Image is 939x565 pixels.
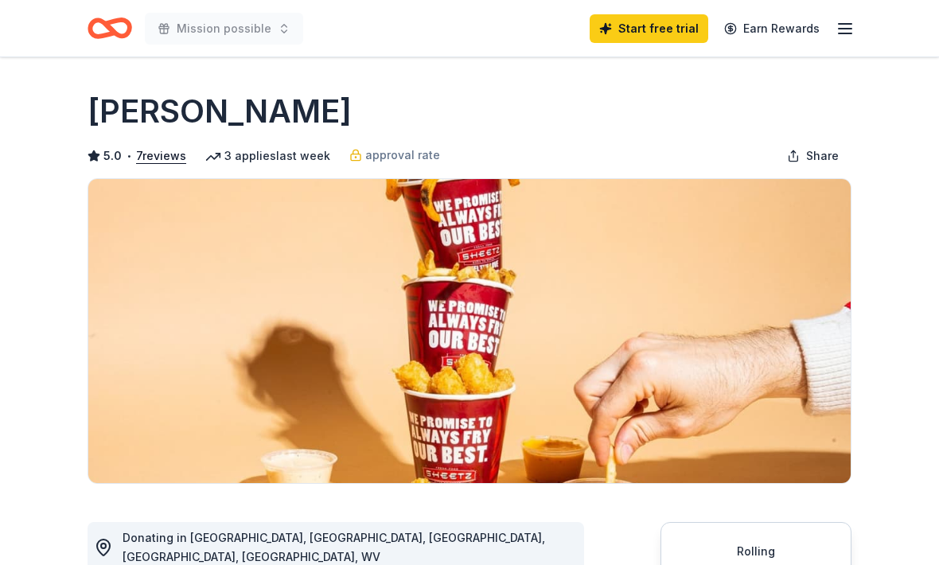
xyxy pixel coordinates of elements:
div: 3 applies last week [205,146,330,166]
a: Start free trial [590,14,708,43]
button: Mission possible [145,13,303,45]
h1: [PERSON_NAME] [88,89,352,134]
button: 7reviews [136,146,186,166]
span: 5.0 [103,146,122,166]
span: • [127,150,132,162]
a: approval rate [349,146,440,165]
img: Image for Sheetz [88,179,851,483]
span: Donating in [GEOGRAPHIC_DATA], [GEOGRAPHIC_DATA], [GEOGRAPHIC_DATA], [GEOGRAPHIC_DATA], [GEOGRAPH... [123,531,545,563]
a: Earn Rewards [715,14,829,43]
button: Share [774,140,851,172]
span: approval rate [365,146,440,165]
span: Share [806,146,839,166]
span: Mission possible [177,19,271,38]
a: Home [88,10,132,47]
div: Rolling [680,542,832,561]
